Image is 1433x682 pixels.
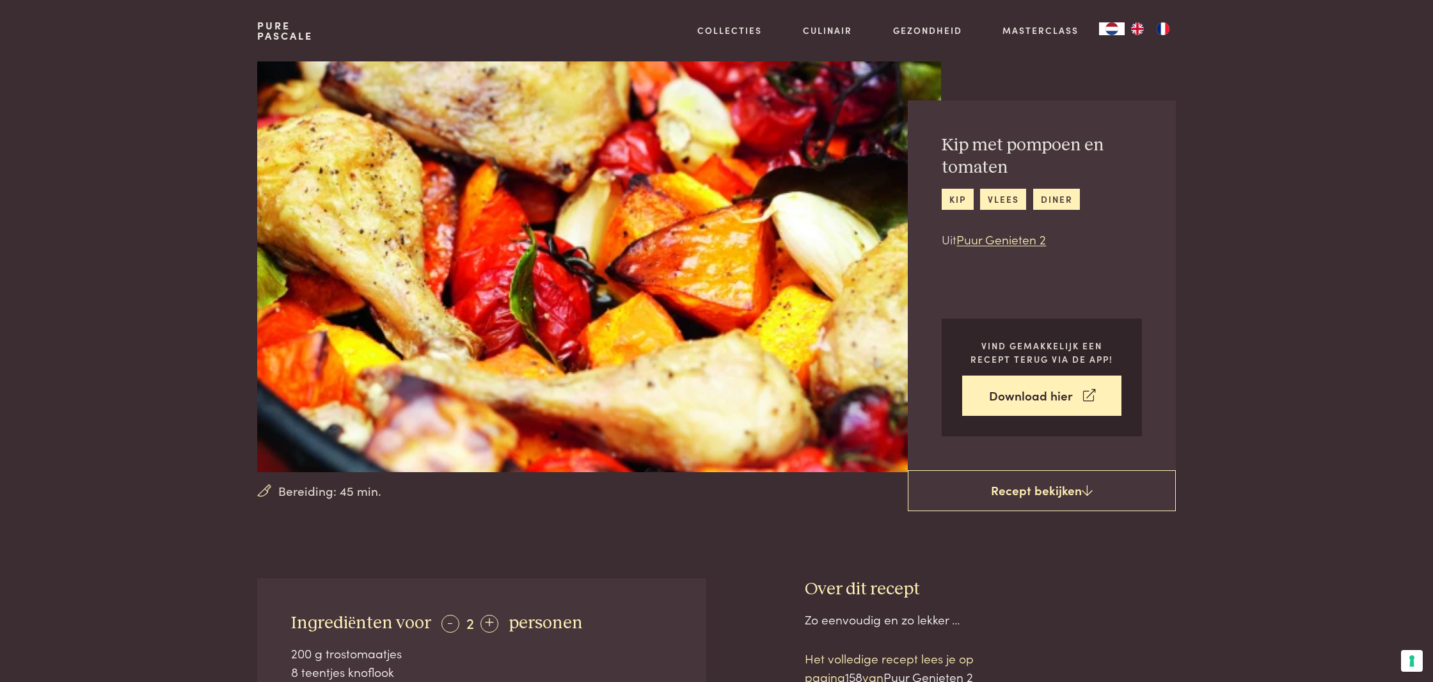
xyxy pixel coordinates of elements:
[805,610,1176,629] div: Zo eenvoudig en zo lekker ...
[1125,22,1150,35] a: EN
[805,578,1176,601] h3: Over dit recept
[1099,22,1125,35] a: NL
[942,230,1142,249] p: Uit
[962,376,1121,416] a: Download hier
[893,24,962,37] a: Gezondheid
[1002,24,1079,37] a: Masterclass
[257,61,941,472] img: Kip met pompoen en tomaten
[697,24,762,37] a: Collecties
[1401,650,1423,672] button: Uw voorkeuren voor toestemming voor trackingtechnologieën
[803,24,852,37] a: Culinair
[441,615,459,633] div: -
[1033,189,1080,210] a: diner
[942,189,973,210] a: kip
[509,614,583,632] span: personen
[466,612,474,633] span: 2
[980,189,1026,210] a: vlees
[291,644,672,663] div: 200 g trostomaatjes
[278,482,381,500] span: Bereiding: 45 min.
[480,615,498,633] div: +
[257,20,313,41] a: PurePascale
[291,614,431,632] span: Ingrediënten voor
[942,134,1142,178] h2: Kip met pompoen en tomaten
[1099,22,1125,35] div: Language
[1150,22,1176,35] a: FR
[908,470,1176,511] a: Recept bekijken
[291,663,672,681] div: 8 teentjes knoflook
[1125,22,1176,35] ul: Language list
[956,230,1046,248] a: Puur Genieten 2
[962,339,1121,365] p: Vind gemakkelijk een recept terug via de app!
[1099,22,1176,35] aside: Language selected: Nederlands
